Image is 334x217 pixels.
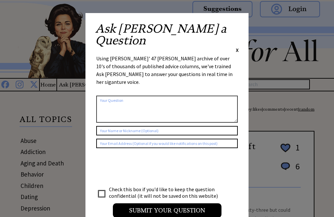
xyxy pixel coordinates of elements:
[95,23,239,46] h2: Ask [PERSON_NAME] a Question
[96,54,238,92] div: Using [PERSON_NAME]' 47 [PERSON_NAME] archive of over 10's of thousands of published advice colum...
[96,139,238,148] input: Your Email Address (Optional if you would like notifications on this post)
[96,155,195,180] iframe: reCAPTCHA
[96,126,238,135] input: Your Name or Nickname (Optional)
[236,47,239,53] span: X
[109,186,224,199] td: Check this box if you'd like to keep the question confidential (it will not be saved on this webs...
